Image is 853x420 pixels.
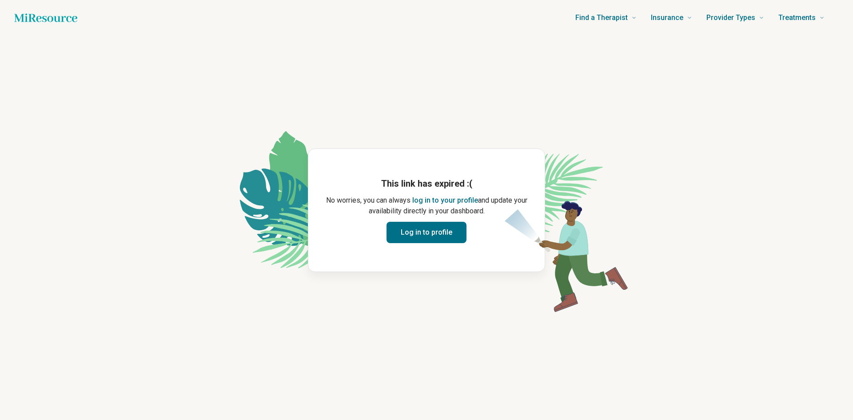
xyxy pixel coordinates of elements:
[387,222,466,243] button: Log in to profile
[651,12,683,24] span: Insurance
[778,12,816,24] span: Treatments
[706,12,755,24] span: Provider Types
[323,177,530,190] h1: This link has expired :(
[412,195,478,206] button: log in to your profile
[575,12,628,24] span: Find a Therapist
[14,9,77,27] a: Home page
[323,195,530,216] p: No worries, you can always and update your availability directly in your dashboard.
